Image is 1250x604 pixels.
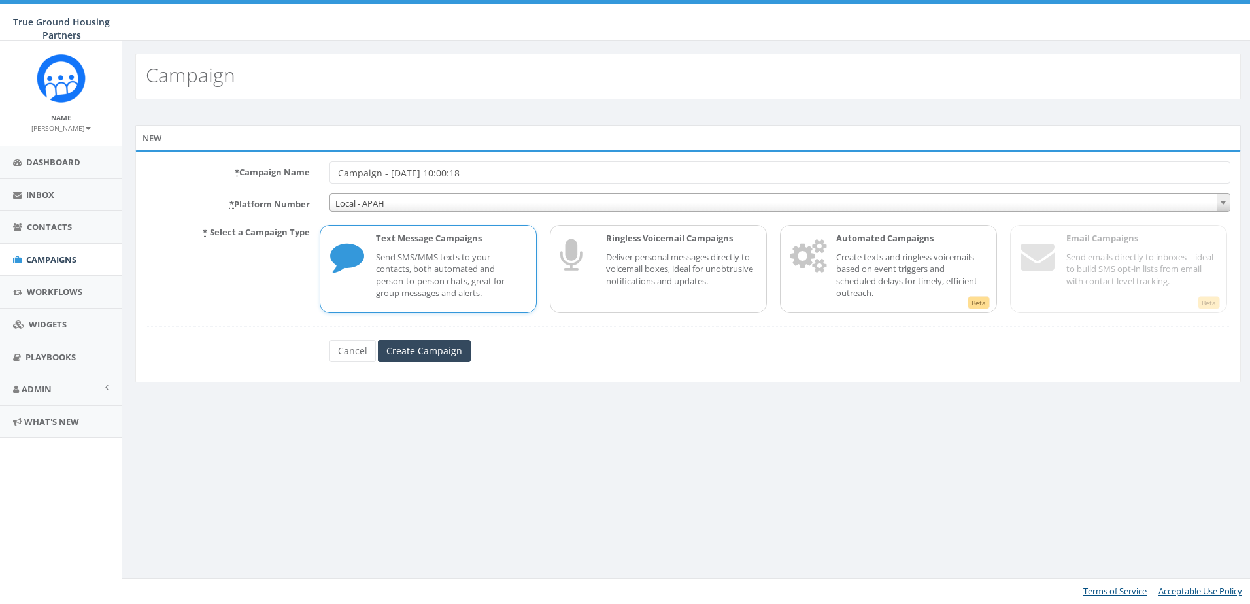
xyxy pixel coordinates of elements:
[606,232,756,244] p: Ringless Voicemail Campaigns
[1158,585,1242,597] a: Acceptable Use Policy
[26,189,54,201] span: Inbox
[25,351,76,363] span: Playbooks
[31,122,91,133] a: [PERSON_NAME]
[229,198,234,210] abbr: required
[376,251,526,299] p: Send SMS/MMS texts to your contacts, both automated and person-to-person chats, great for group m...
[1083,585,1147,597] a: Terms of Service
[26,156,80,168] span: Dashboard
[29,318,67,330] span: Widgets
[26,254,76,265] span: Campaigns
[329,340,376,362] a: Cancel
[606,251,756,288] p: Deliver personal messages directly to voicemail boxes, ideal for unobtrusive notifications and up...
[146,64,235,86] h2: Campaign
[329,193,1230,212] span: Local - APAH
[22,383,52,395] span: Admin
[235,166,239,178] abbr: required
[31,124,91,133] small: [PERSON_NAME]
[51,113,71,122] small: Name
[330,194,1230,212] span: Local - APAH
[37,54,86,103] img: Rally_Corp_Logo_1.png
[136,161,320,178] label: Campaign Name
[836,251,987,299] p: Create texts and ringless voicemails based on event triggers and scheduled delays for timely, eff...
[210,226,310,238] span: Select a Campaign Type
[329,161,1230,184] input: Enter Campaign Name
[136,193,320,210] label: Platform Number
[13,16,110,41] span: True Ground Housing Partners
[27,221,72,233] span: Contacts
[24,416,79,428] span: What's New
[1198,296,1220,309] span: Beta
[968,296,990,309] span: Beta
[378,340,471,362] input: Create Campaign
[836,232,987,244] p: Automated Campaigns
[27,286,82,297] span: Workflows
[376,232,526,244] p: Text Message Campaigns
[135,125,1241,151] div: New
